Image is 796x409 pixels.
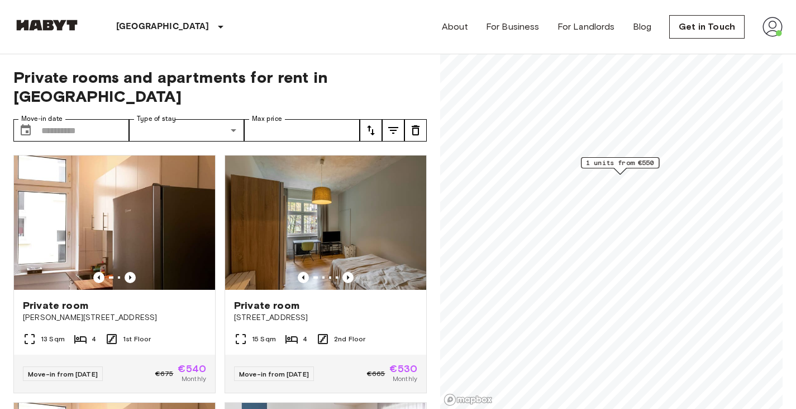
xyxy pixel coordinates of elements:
[93,272,104,283] button: Previous image
[23,299,88,312] span: Private room
[15,119,37,142] button: Choose date
[442,20,468,34] a: About
[92,334,96,344] span: 4
[389,364,417,374] span: €530
[155,369,174,379] span: €675
[182,374,206,384] span: Monthly
[382,119,404,142] button: tune
[298,272,309,283] button: Previous image
[41,334,65,344] span: 13 Sqm
[404,119,427,142] button: tune
[303,334,307,344] span: 4
[486,20,540,34] a: For Business
[669,15,745,39] a: Get in Touch
[239,370,309,378] span: Move-in from [DATE]
[28,370,98,378] span: Move-in from [DATE]
[13,20,80,31] img: Habyt
[342,272,354,283] button: Previous image
[360,119,382,142] button: tune
[225,155,427,393] a: Marketing picture of unit DE-04-037-001-04HFPrevious imagePrevious imagePrivate room[STREET_ADDRE...
[178,364,206,374] span: €540
[633,20,652,34] a: Blog
[586,158,654,168] span: 1 units from €550
[123,334,151,344] span: 1st Floor
[125,272,136,283] button: Previous image
[367,369,385,379] span: €665
[225,156,426,290] img: Marketing picture of unit DE-04-037-001-04HF
[13,68,427,106] span: Private rooms and apartments for rent in [GEOGRAPHIC_DATA]
[444,393,493,406] a: Mapbox logo
[137,114,176,124] label: Type of stay
[21,114,63,124] label: Move-in date
[14,156,215,290] img: Marketing picture of unit DE-04-034-001-01HF
[234,312,417,323] span: [STREET_ADDRESS]
[557,20,615,34] a: For Landlords
[116,20,209,34] p: [GEOGRAPHIC_DATA]
[393,374,417,384] span: Monthly
[23,312,206,323] span: [PERSON_NAME][STREET_ADDRESS]
[252,114,282,124] label: Max price
[13,155,216,393] a: Marketing picture of unit DE-04-034-001-01HFPrevious imagePrevious imagePrivate room[PERSON_NAME]...
[334,334,365,344] span: 2nd Floor
[252,334,276,344] span: 15 Sqm
[581,157,659,175] div: Map marker
[234,299,299,312] span: Private room
[762,17,783,37] img: avatar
